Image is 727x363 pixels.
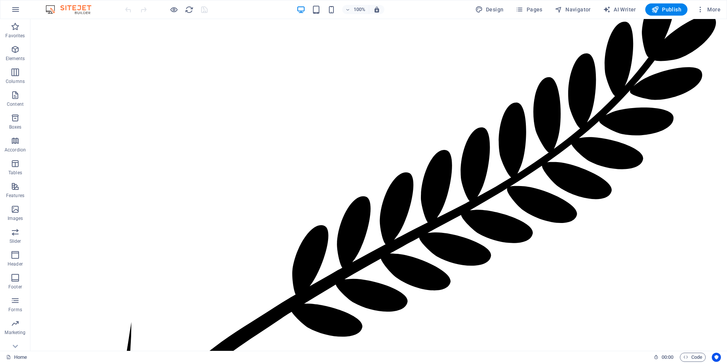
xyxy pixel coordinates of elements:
button: More [694,3,724,16]
p: Footer [8,284,22,290]
button: Design [472,3,507,16]
span: Design [475,6,504,13]
p: Marketing [5,330,25,336]
i: On resize automatically adjust zoom level to fit chosen device. [373,6,380,13]
h6: 100% [354,5,366,14]
button: Publish [645,3,687,16]
p: Header [8,261,23,267]
button: Usercentrics [712,353,721,362]
p: Elements [6,56,25,62]
p: Accordion [5,147,26,153]
p: Images [8,215,23,221]
p: Features [6,193,24,199]
span: Publish [651,6,681,13]
p: Columns [6,78,25,84]
button: Navigator [552,3,594,16]
span: AI Writer [603,6,636,13]
a: Click to cancel selection. Double-click to open Pages [6,353,27,362]
img: Editor Logo [44,5,101,14]
span: More [697,6,721,13]
button: Pages [513,3,545,16]
span: : [667,354,668,360]
p: Boxes [9,124,22,130]
button: 100% [342,5,369,14]
p: Slider [10,238,21,244]
button: Code [680,353,706,362]
button: AI Writer [600,3,639,16]
span: 00 00 [662,353,673,362]
i: Reload page [185,5,194,14]
p: Content [7,101,24,107]
p: Tables [8,170,22,176]
p: Forms [8,307,22,313]
button: reload [184,5,194,14]
span: Code [683,353,702,362]
span: Navigator [555,6,591,13]
p: Favorites [5,33,25,39]
div: Design (Ctrl+Alt+Y) [472,3,507,16]
span: Pages [516,6,542,13]
h6: Session time [654,353,674,362]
